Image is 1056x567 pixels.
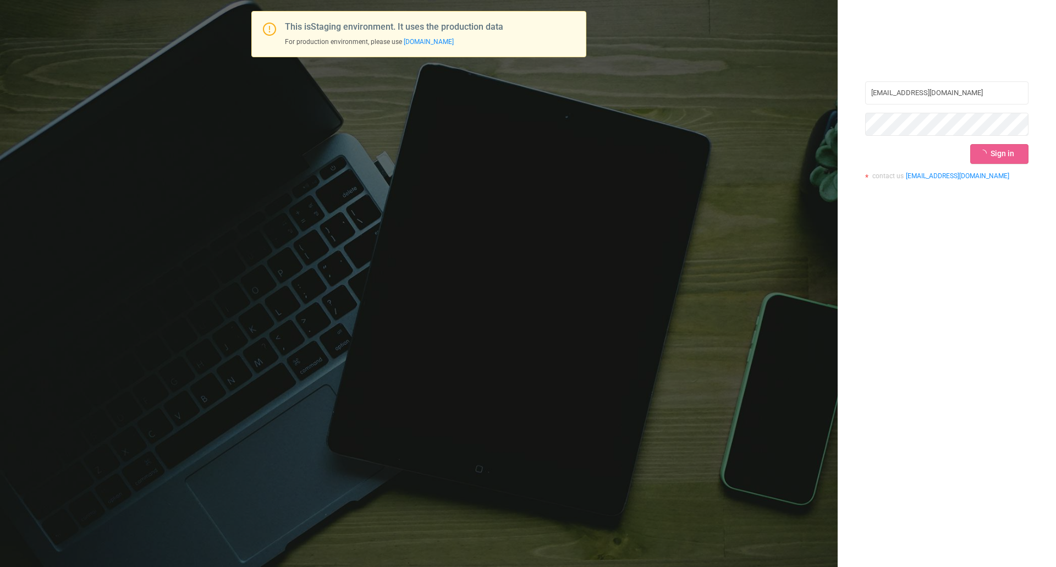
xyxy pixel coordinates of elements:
i: icon: exclamation-circle [263,23,276,36]
span: This is Staging environment. It uses the production data [285,21,503,32]
span: contact us [872,172,904,180]
a: [DOMAIN_NAME] [404,38,454,46]
input: Username [865,81,1028,104]
span: For production environment, please use [285,38,454,46]
a: [EMAIL_ADDRESS][DOMAIN_NAME] [906,172,1009,180]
